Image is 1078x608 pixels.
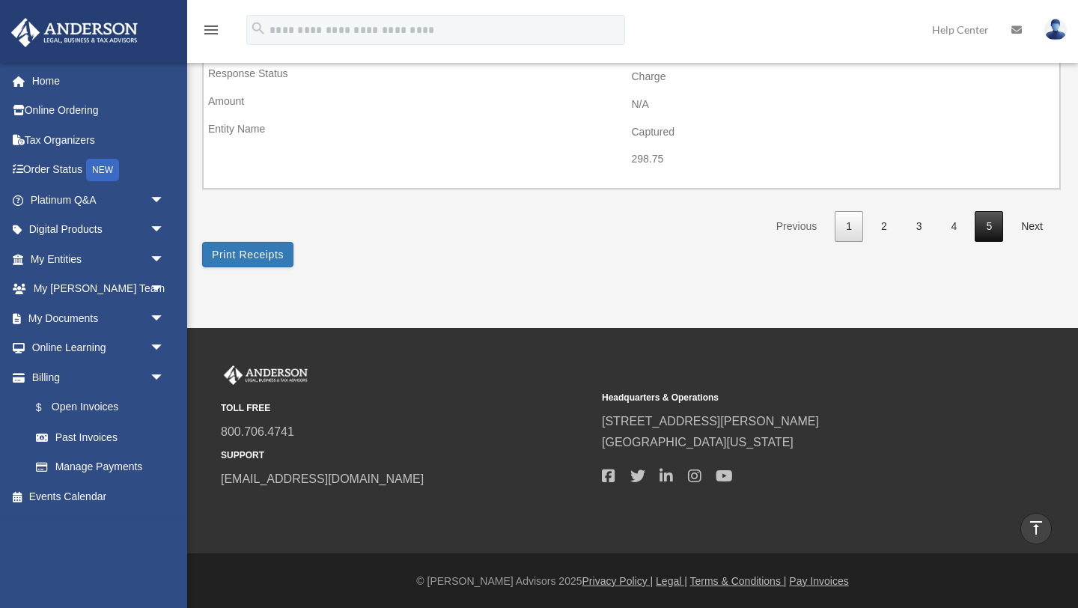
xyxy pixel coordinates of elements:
[582,575,654,587] a: Privacy Policy |
[250,20,267,37] i: search
[1020,513,1052,544] a: vertical_align_top
[202,26,220,39] a: menu
[10,125,187,155] a: Tax Organizers
[204,145,1059,174] td: 298.75
[656,575,687,587] a: Legal |
[21,452,187,482] a: Manage Payments
[10,362,187,392] a: Billingarrow_drop_down
[202,21,220,39] i: menu
[21,392,187,423] a: $Open Invoices
[10,66,187,96] a: Home
[789,575,848,587] a: Pay Invoices
[1044,19,1067,40] img: User Pic
[221,448,591,463] small: SUPPORT
[975,211,1003,242] a: 5
[150,215,180,246] span: arrow_drop_down
[187,572,1078,591] div: © [PERSON_NAME] Advisors 2025
[204,63,1059,91] td: Charge
[10,96,187,126] a: Online Ordering
[690,575,787,587] a: Terms & Conditions |
[202,242,293,267] button: Print Receipts
[835,211,863,242] a: 1
[21,422,180,452] a: Past Invoices
[10,215,187,245] a: Digital Productsarrow_drop_down
[10,303,187,333] a: My Documentsarrow_drop_down
[86,159,119,181] div: NEW
[765,211,828,242] a: Previous
[150,362,180,393] span: arrow_drop_down
[150,185,180,216] span: arrow_drop_down
[204,118,1059,147] td: Captured
[10,155,187,186] a: Order StatusNEW
[870,211,898,242] a: 2
[150,333,180,364] span: arrow_drop_down
[602,436,794,449] a: [GEOGRAPHIC_DATA][US_STATE]
[221,425,294,438] a: 800.706.4741
[221,401,591,416] small: TOLL FREE
[221,472,424,485] a: [EMAIL_ADDRESS][DOMAIN_NAME]
[44,398,52,417] span: $
[10,185,187,215] a: Platinum Q&Aarrow_drop_down
[221,365,311,385] img: Anderson Advisors Platinum Portal
[150,303,180,334] span: arrow_drop_down
[1010,211,1054,242] a: Next
[7,18,142,47] img: Anderson Advisors Platinum Portal
[204,91,1059,119] td: N/A
[10,244,187,274] a: My Entitiesarrow_drop_down
[1027,519,1045,537] i: vertical_align_top
[602,415,819,428] a: [STREET_ADDRESS][PERSON_NAME]
[150,244,180,275] span: arrow_drop_down
[602,390,972,406] small: Headquarters & Operations
[940,211,969,242] a: 4
[150,274,180,305] span: arrow_drop_down
[10,333,187,363] a: Online Learningarrow_drop_down
[10,481,187,511] a: Events Calendar
[10,274,187,304] a: My [PERSON_NAME] Teamarrow_drop_down
[905,211,934,242] a: 3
